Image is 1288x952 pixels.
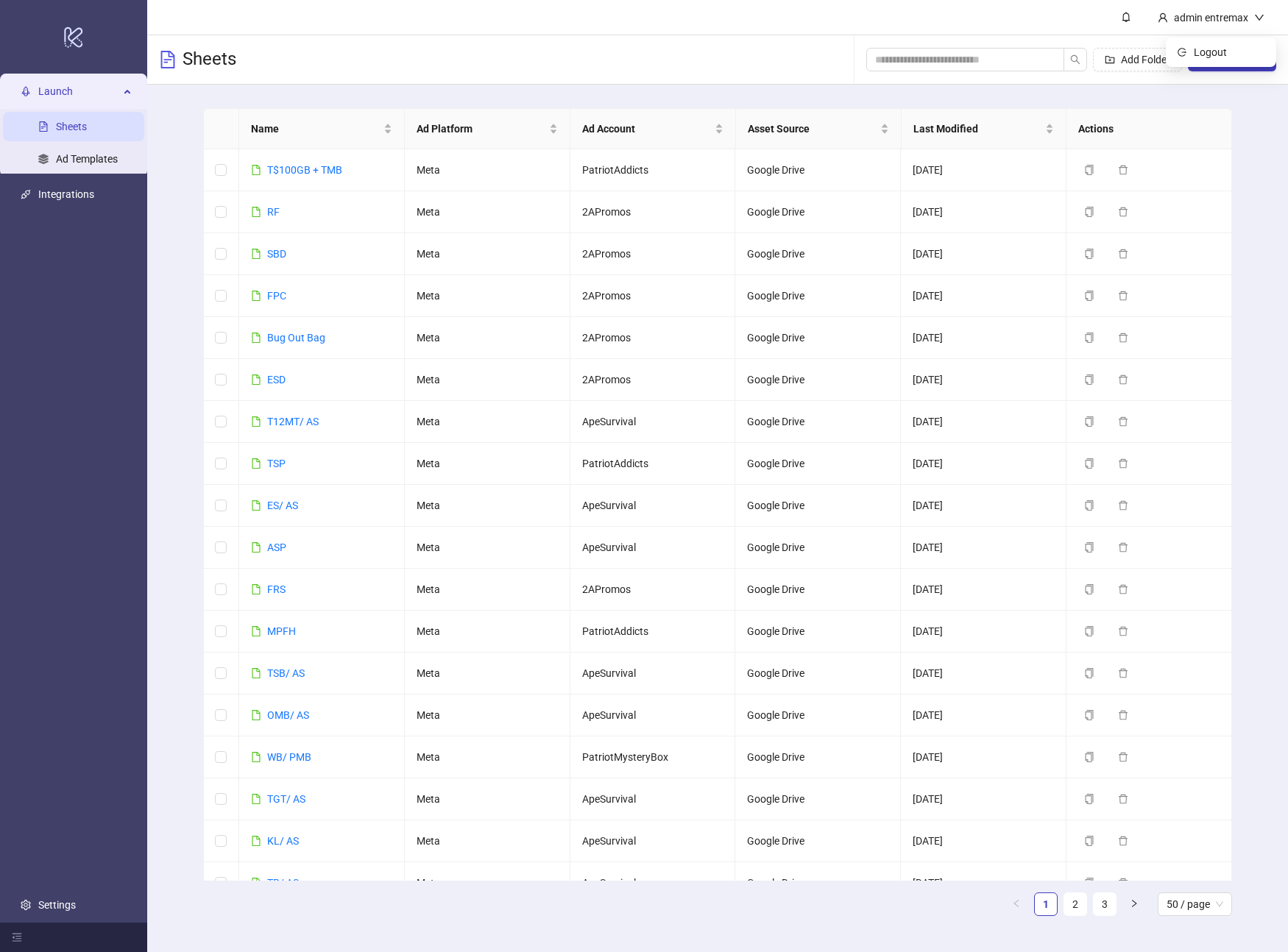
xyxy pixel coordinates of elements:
[1084,878,1094,888] span: copy
[735,233,901,275] td: Google Drive
[251,458,261,469] span: file
[38,899,76,911] a: Settings
[901,778,1066,820] td: [DATE]
[1168,10,1254,26] div: admin entremax
[251,291,261,301] span: file
[901,611,1066,653] td: [DATE]
[735,359,901,401] td: Google Drive
[901,317,1066,359] td: [DATE]
[405,359,570,401] td: Meta
[1084,794,1094,804] span: copy
[267,877,299,889] a: TB/ AS
[1084,458,1094,469] span: copy
[12,932,22,942] span: menu-fold
[570,191,736,233] td: 2APromos
[251,416,261,427] span: file
[1012,899,1021,908] span: left
[570,653,736,695] td: ApeSurvival
[1034,892,1058,916] li: 1
[1178,48,1188,57] span: logout
[267,500,298,511] a: ES/ AS
[1105,54,1115,65] span: folder-add
[267,583,286,595] a: FRS
[251,794,261,804] span: file
[405,233,570,275] td: Meta
[1118,626,1128,636] span: delete
[570,611,736,653] td: PatriotAddicts
[267,290,286,302] a: FPC
[901,149,1066,191] td: [DATE]
[901,359,1066,401] td: [DATE]
[1084,668,1094,678] span: copy
[417,121,546,137] span: Ad Platform
[267,793,305,805] a: TGT/ AS
[267,625,296,637] a: MPFH
[735,401,901,443] td: Google Drive
[405,736,570,778] td: Meta
[405,695,570,736] td: Meta
[251,710,261,720] span: file
[1167,893,1223,915] span: 50 / page
[405,611,570,653] td: Meta
[405,443,570,485] td: Meta
[1084,165,1094,175] span: copy
[56,121,87,132] a: Sheets
[267,458,286,469] a: TSP
[1118,710,1128,720] span: delete
[267,751,311,763] a: WB/ PMB
[1005,892,1028,916] button: left
[570,443,736,485] td: PatriotAddicts
[735,485,901,527] td: Google Drive
[1084,542,1094,553] span: copy
[405,191,570,233] td: Meta
[570,233,736,275] td: 2APromos
[1035,893,1057,915] a: 1
[1084,374,1094,385] span: copy
[159,51,177,68] span: file-text
[1254,13,1264,23] span: down
[570,401,736,443] td: ApeSurvival
[901,275,1066,317] td: [DATE]
[405,862,570,904] td: Meta
[1118,500,1128,511] span: delete
[405,485,570,527] td: Meta
[901,485,1066,527] td: [DATE]
[251,121,381,137] span: Name
[1194,44,1264,60] span: Logout
[1122,892,1146,916] li: Next Page
[267,332,325,344] a: Bug Out Bag
[251,374,261,385] span: file
[570,569,736,611] td: 2APromos
[1084,584,1094,594] span: copy
[251,626,261,636] span: file
[1118,207,1128,217] span: delete
[1084,291,1094,301] span: copy
[1118,416,1128,427] span: delete
[1064,893,1086,915] a: 2
[405,275,570,317] td: Meta
[1118,836,1128,846] span: delete
[239,109,405,149] th: Name
[901,736,1066,778] td: [DATE]
[1064,892,1087,916] li: 2
[1118,878,1128,888] span: delete
[1084,836,1094,846] span: copy
[1158,892,1232,916] div: Page Size
[405,820,570,862] td: Meta
[1118,374,1128,385] span: delete
[902,109,1067,149] th: Last Modified
[251,878,261,888] span: file
[1093,892,1117,916] li: 3
[748,121,877,137] span: Asset Source
[1084,752,1094,762] span: copy
[736,109,902,149] th: Asset Source
[267,835,299,847] a: KL/ AS
[1084,207,1094,217] span: copy
[901,191,1066,233] td: [DATE]
[901,569,1066,611] td: [DATE]
[405,527,570,569] td: Meta
[735,862,901,904] td: Google Drive
[1118,752,1128,762] span: delete
[267,541,286,553] a: ASP
[267,667,305,679] a: TSB/ AS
